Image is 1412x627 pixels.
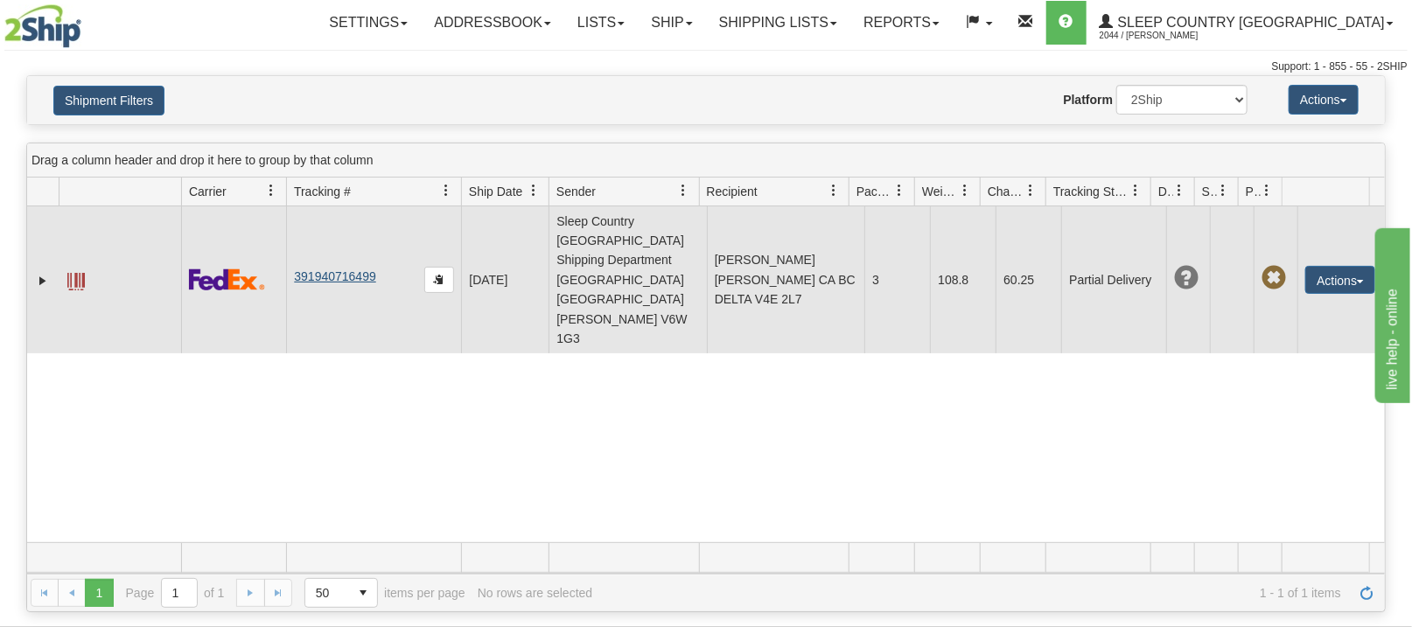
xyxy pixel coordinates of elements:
span: Delivery Status [1158,183,1173,200]
span: Shipment Issues [1202,183,1217,200]
img: logo2044.jpg [4,4,81,48]
img: 2 - FedEx Express® [189,268,265,290]
span: Packages [856,183,893,200]
button: Actions [1289,85,1359,115]
a: Sleep Country [GEOGRAPHIC_DATA] 2044 / [PERSON_NAME] [1087,1,1407,45]
span: Pickup Not Assigned [1262,266,1286,290]
td: 3 [864,206,930,353]
span: select [349,579,377,607]
span: Page sizes drop down [304,578,378,608]
iframe: chat widget [1372,224,1410,402]
a: Shipment Issues filter column settings [1208,176,1238,206]
span: Weight [922,183,959,200]
td: Sleep Country [GEOGRAPHIC_DATA] Shipping Department [GEOGRAPHIC_DATA] [GEOGRAPHIC_DATA][PERSON_NA... [549,206,707,353]
td: Partial Delivery [1061,206,1166,353]
span: Ship Date [469,183,522,200]
label: Platform [1063,91,1113,108]
span: Sleep Country [GEOGRAPHIC_DATA] [1114,15,1385,30]
a: Weight filter column settings [950,176,980,206]
button: Copy to clipboard [424,267,454,293]
a: Charge filter column settings [1016,176,1045,206]
span: Tracking Status [1053,183,1129,200]
span: Unknown [1174,266,1199,290]
a: Lists [564,1,638,45]
td: [PERSON_NAME] [PERSON_NAME] CA BC DELTA V4E 2L7 [707,206,865,353]
a: Tracking Status filter column settings [1121,176,1150,206]
span: Page 1 [85,579,113,607]
a: Reports [850,1,953,45]
span: 2044 / [PERSON_NAME] [1100,27,1231,45]
a: Delivery Status filter column settings [1164,176,1194,206]
a: 391940716499 [294,269,375,283]
a: Ship Date filter column settings [519,176,549,206]
span: Page of 1 [126,578,225,608]
a: Addressbook [421,1,564,45]
a: Shipping lists [706,1,850,45]
span: 1 - 1 of 1 items [605,586,1341,600]
a: Tracking # filter column settings [431,176,461,206]
input: Page 1 [162,579,197,607]
div: grid grouping header [27,143,1385,178]
span: Tracking # [294,183,351,200]
a: Pickup Status filter column settings [1252,176,1282,206]
a: Expand [34,272,52,289]
a: Settings [316,1,421,45]
div: No rows are selected [478,586,593,600]
span: 50 [316,584,339,602]
td: 108.8 [930,206,996,353]
button: Actions [1305,266,1375,294]
a: Ship [638,1,705,45]
a: Refresh [1353,579,1381,607]
div: live help - online [13,10,162,31]
a: Carrier filter column settings [256,176,286,206]
a: Sender filter column settings [669,176,699,206]
span: Sender [556,183,596,200]
a: Packages filter column settings [884,176,914,206]
span: Carrier [189,183,227,200]
div: Support: 1 - 855 - 55 - 2SHIP [4,59,1408,74]
span: Pickup Status [1246,183,1261,200]
span: items per page [304,578,465,608]
span: Recipient [707,183,758,200]
td: 60.25 [996,206,1061,353]
a: Recipient filter column settings [819,176,849,206]
span: Charge [988,183,1024,200]
td: [DATE] [461,206,549,353]
a: Label [67,265,85,293]
button: Shipment Filters [53,86,164,115]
